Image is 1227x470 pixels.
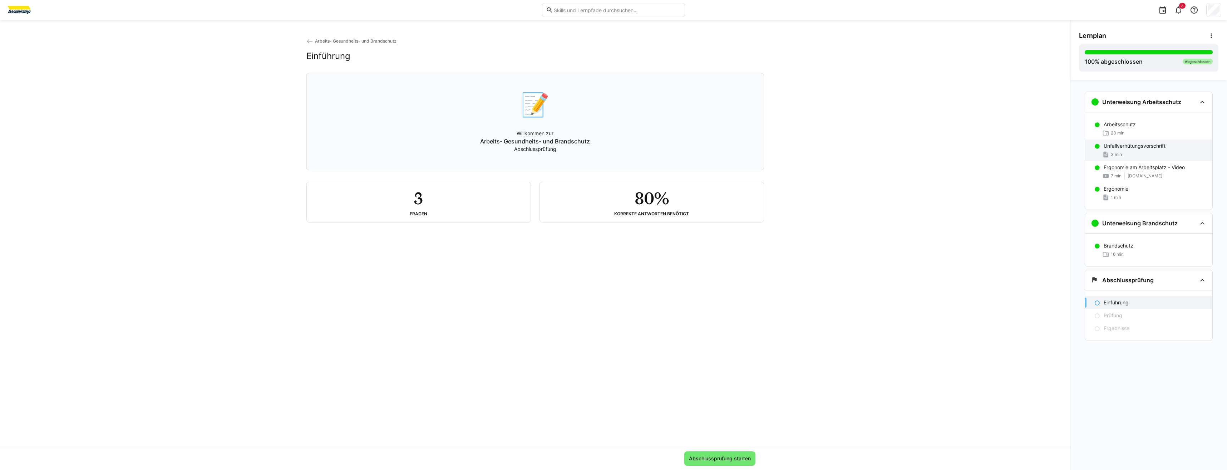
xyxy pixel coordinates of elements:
[1128,173,1162,179] span: [DOMAIN_NAME]
[514,146,556,153] p: Abschlussprüfung
[414,188,423,209] h2: 3
[521,90,550,118] div: 📝
[1104,164,1185,171] p: Ergonomie am Arbeitsplatz - Video
[1181,4,1183,8] span: 8
[1104,121,1136,128] p: Arbeitsschutz
[1111,195,1121,200] span: 1 min
[480,137,590,146] p: Arbeits- Gesundheits- und Brandschutz
[517,130,553,137] p: Willkommen zur
[1102,220,1178,227] h3: Unterweisung Brandschutz
[315,38,396,44] span: Arbeits- Gesundheits- und Brandschutz
[1104,299,1129,306] p: Einführung
[1111,173,1122,179] span: 7 min
[1111,130,1124,136] span: 23 min
[1104,242,1133,249] p: Brandschutz
[1104,142,1166,150] p: Unfallverhütungsvorschrift
[1183,59,1213,64] div: Abgeschlossen
[553,7,681,13] input: Skills und Lernpfade durchsuchen…
[1104,312,1122,319] p: Prüfung
[410,211,427,216] div: Fragen
[688,455,752,462] span: Abschlussprüfung starten
[306,51,350,62] h2: Einführung
[1111,152,1122,157] span: 3 min
[1079,32,1106,40] span: Lernplan
[1085,58,1095,65] span: 100
[306,38,397,44] a: Arbeits- Gesundheits- und Brandschutz
[1104,185,1128,192] p: Ergonomie
[1102,276,1154,284] h3: Abschlussprüfung
[614,211,689,216] div: Korrekte Antworten benötigt
[1085,57,1143,66] div: % abgeschlossen
[1102,98,1181,106] h3: Unterweisung Arbeitsschutz
[1111,251,1124,257] span: 16 min
[635,188,668,209] h2: 80%
[684,451,755,466] button: Abschlussprüfung starten
[1104,325,1129,332] p: Ergebnisse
